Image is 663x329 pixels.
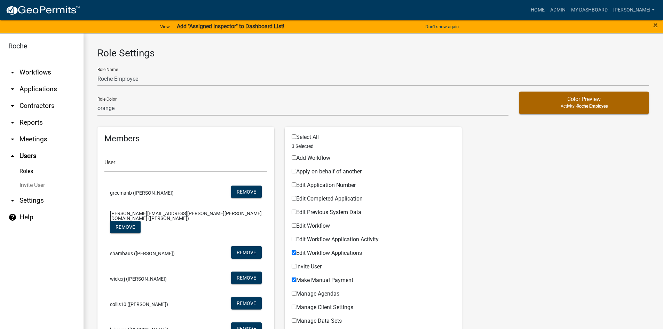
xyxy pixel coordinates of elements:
[292,134,296,139] input: Select All
[177,23,284,30] strong: Add "Assigned Inspector" to Dashboard List!
[292,318,296,323] input: Manage Data Sets
[8,196,17,205] i: arrow_drop_down
[292,277,455,286] div: Workflow Applications
[97,47,649,59] h3: Role Settings
[292,223,455,232] div: Workflow Applications
[110,251,175,256] span: shambaus ([PERSON_NAME])
[423,21,461,32] button: Don't show again
[110,221,141,233] button: Remove
[653,20,658,30] span: ×
[292,250,455,259] div: Workflow Applications
[292,182,296,187] input: Edit Application Number
[524,103,644,109] p: Activity -
[292,318,455,327] div: Workflow Applications
[292,250,296,255] input: Edit Workflow Applications
[110,302,168,307] span: collis10 ([PERSON_NAME])
[157,21,173,32] a: View
[292,210,296,214] input: Edit Previous System Data
[296,277,353,283] span: Make Manual Payment
[292,237,296,241] input: Edit Workflow Application Activity
[8,213,17,221] i: help
[292,264,296,268] input: Invite User
[577,104,608,109] span: Roche Employee
[231,297,262,310] button: Remove
[292,264,455,272] div: Workflow Applications
[292,305,296,309] input: Manage Client Settings
[610,3,657,17] a: [PERSON_NAME]
[292,155,455,164] div: Workflow Applications
[292,210,455,218] div: Workflow Applications
[110,211,262,221] span: [PERSON_NAME][EMAIL_ADDRESS][PERSON_NAME][PERSON_NAME][DOMAIN_NAME] ([PERSON_NAME])
[292,196,455,204] div: Workflow Applications
[231,246,262,259] button: Remove
[292,134,319,140] label: Select All
[292,169,455,177] div: Workflow Applications
[231,186,262,198] button: Remove
[296,250,362,256] span: Edit Workflow Applications
[292,277,296,282] input: Make Manual Payment
[292,237,455,245] div: Workflow Applications
[104,134,267,144] h5: Members
[653,21,658,29] button: Close
[528,3,547,17] a: Home
[231,272,262,284] button: Remove
[292,182,455,191] div: Workflow Applications
[8,118,17,127] i: arrow_drop_down
[524,96,644,102] h5: Color Preview
[292,155,296,160] input: Add Workflow
[568,3,610,17] a: My Dashboard
[110,190,174,195] span: greemanb ([PERSON_NAME])
[292,305,455,313] div: Workflow Applications
[8,102,17,110] i: arrow_drop_down
[110,276,167,281] span: wickerj ([PERSON_NAME])
[292,291,455,299] div: Workflow Applications
[8,135,17,143] i: arrow_drop_down
[8,85,17,93] i: arrow_drop_down
[547,3,568,17] a: Admin
[292,223,296,228] input: Edit Workflow
[292,196,296,201] input: Edit Completed Application
[8,152,17,160] i: arrow_drop_up
[8,68,17,77] i: arrow_drop_down
[292,291,296,296] input: Manage Agendas
[292,169,296,173] input: Apply on behalf of another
